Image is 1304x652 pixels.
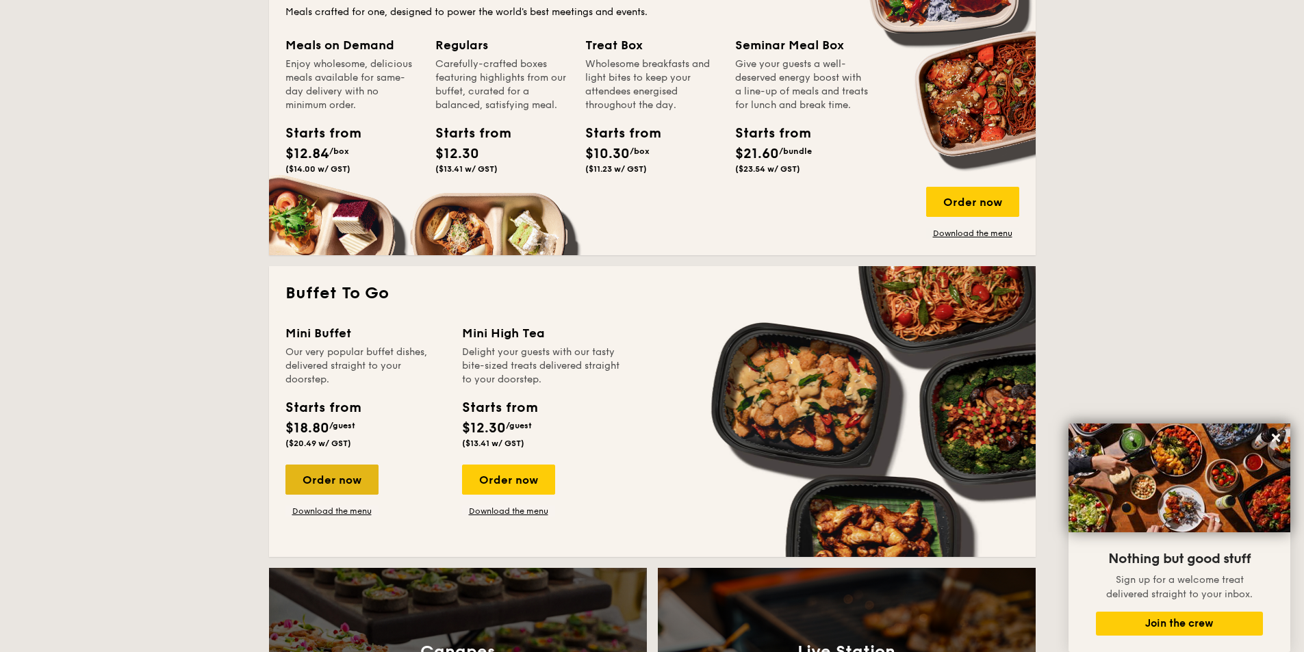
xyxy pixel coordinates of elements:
span: ($13.41 w/ GST) [462,439,524,448]
span: /guest [329,421,355,430]
span: /box [329,146,349,156]
span: /bundle [779,146,812,156]
span: Nothing but good stuff [1108,551,1251,567]
div: Starts from [735,123,797,144]
div: Order now [926,187,1019,217]
div: Wholesome breakfasts and light bites to keep your attendees energised throughout the day. [585,57,719,112]
div: Give your guests a well-deserved energy boost with a line-up of meals and treats for lunch and br... [735,57,869,112]
button: Close [1265,427,1287,449]
button: Join the crew [1096,612,1263,636]
img: DSC07876-Edit02-Large.jpeg [1069,423,1290,532]
div: Seminar Meal Box [735,36,869,55]
span: ($13.41 w/ GST) [435,164,498,174]
div: Starts from [585,123,647,144]
div: Regulars [435,36,569,55]
span: Sign up for a welcome treat delivered straight to your inbox. [1106,574,1253,600]
div: Starts from [435,123,497,144]
span: $12.30 [435,146,479,162]
div: Carefully-crafted boxes featuring highlights from our buffet, curated for a balanced, satisfying ... [435,57,569,112]
span: ($11.23 w/ GST) [585,164,647,174]
span: ($20.49 w/ GST) [285,439,351,448]
span: $12.30 [462,420,506,436]
div: Order now [285,465,379,495]
div: Mini High Tea [462,324,622,343]
div: Starts from [285,397,360,418]
a: Download the menu [926,228,1019,239]
span: ($23.54 w/ GST) [735,164,800,174]
span: $21.60 [735,146,779,162]
div: Enjoy wholesome, delicious meals available for same-day delivery with no minimum order. [285,57,419,112]
span: $12.84 [285,146,329,162]
span: $10.30 [585,146,630,162]
div: Meals crafted for one, designed to power the world's best meetings and events. [285,5,1019,19]
a: Download the menu [462,506,555,517]
span: /box [630,146,650,156]
a: Download the menu [285,506,379,517]
span: $18.80 [285,420,329,436]
div: Order now [462,465,555,495]
h2: Buffet To Go [285,283,1019,304]
div: Our very popular buffet dishes, delivered straight to your doorstep. [285,345,446,387]
div: Mini Buffet [285,324,446,343]
div: Treat Box [585,36,719,55]
span: ($14.00 w/ GST) [285,164,350,174]
div: Starts from [285,123,347,144]
div: Meals on Demand [285,36,419,55]
span: /guest [506,421,532,430]
div: Delight your guests with our tasty bite-sized treats delivered straight to your doorstep. [462,345,622,387]
div: Starts from [462,397,537,418]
